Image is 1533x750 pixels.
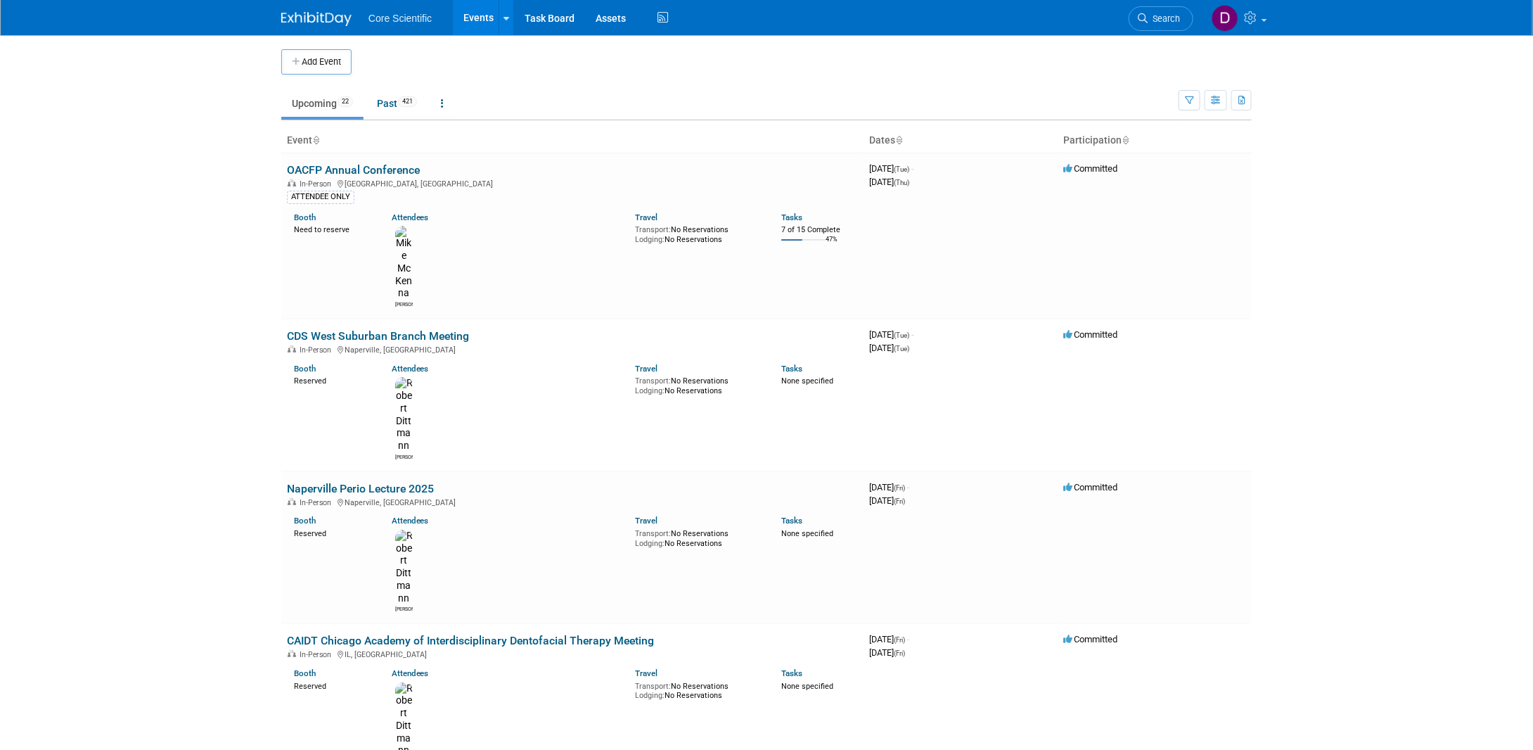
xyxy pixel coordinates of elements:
[312,134,319,146] a: Sort by Event Name
[398,96,417,107] span: 421
[635,682,671,691] span: Transport:
[869,482,909,492] span: [DATE]
[781,364,802,374] a: Tasks
[781,668,802,678] a: Tasks
[300,179,335,189] span: In-Person
[281,129,864,153] th: Event
[287,343,858,355] div: Naperville, [GEOGRAPHIC_DATA]
[894,165,909,173] span: (Tue)
[894,497,905,505] span: (Fri)
[894,331,909,339] span: (Tue)
[826,236,838,255] td: 47%
[869,163,913,174] span: [DATE]
[294,668,316,678] a: Booth
[1129,6,1193,31] a: Search
[294,212,316,222] a: Booth
[1058,129,1252,153] th: Participation
[635,374,760,395] div: No Reservations No Reservations
[635,526,760,548] div: No Reservations No Reservations
[781,516,802,526] a: Tasks
[287,496,858,507] div: Naperville, [GEOGRAPHIC_DATA]
[635,539,665,548] span: Lodging:
[635,386,665,395] span: Lodging:
[288,498,296,505] img: In-Person Event
[1063,163,1117,174] span: Committed
[368,13,432,24] span: Core Scientific
[1063,482,1117,492] span: Committed
[894,649,905,657] span: (Fri)
[894,345,909,352] span: (Tue)
[635,225,671,234] span: Transport:
[300,345,335,355] span: In-Person
[635,212,658,222] a: Travel
[869,343,909,353] span: [DATE]
[869,495,905,506] span: [DATE]
[338,96,353,107] span: 22
[288,179,296,186] img: In-Person Event
[281,90,364,117] a: Upcoming22
[911,163,913,174] span: -
[395,530,413,605] img: Robert Dittmann
[288,345,296,352] img: In-Person Event
[294,679,371,692] div: Reserved
[281,12,352,26] img: ExhibitDay
[281,49,352,75] button: Add Event
[392,668,429,678] a: Attendees
[635,376,671,386] span: Transport:
[392,364,429,374] a: Attendees
[907,482,909,492] span: -
[869,647,905,658] span: [DATE]
[287,191,354,203] div: ATTENDEE ONLY
[392,212,429,222] a: Attendees
[781,212,802,222] a: Tasks
[294,526,371,539] div: Reserved
[781,225,858,235] div: 7 of 15 Complete
[911,329,913,340] span: -
[869,329,913,340] span: [DATE]
[895,134,902,146] a: Sort by Start Date
[395,300,413,308] div: Mike McKenna
[288,650,296,657] img: In-Person Event
[635,364,658,374] a: Travel
[781,376,833,386] span: None specified
[395,226,413,300] img: Mike McKenna
[781,682,833,691] span: None specified
[894,636,905,644] span: (Fri)
[907,634,909,644] span: -
[395,604,413,613] div: Robert Dittmann
[287,482,434,495] a: Naperville Perio Lecture 2025
[300,498,335,507] span: In-Person
[864,129,1058,153] th: Dates
[1148,13,1180,24] span: Search
[635,679,760,701] div: No Reservations No Reservations
[869,177,909,187] span: [DATE]
[294,374,371,386] div: Reserved
[287,177,858,189] div: [GEOGRAPHIC_DATA], [GEOGRAPHIC_DATA]
[300,650,335,659] span: In-Person
[392,516,429,526] a: Attendees
[287,163,420,177] a: OACFP Annual Conference
[635,691,665,700] span: Lodging:
[1063,329,1117,340] span: Committed
[294,364,316,374] a: Booth
[294,222,371,235] div: Need to reserve
[287,329,469,343] a: CDS West Suburban Branch Meeting
[1063,634,1117,644] span: Committed
[635,529,671,538] span: Transport:
[366,90,428,117] a: Past421
[395,377,413,452] img: Robert Dittmann
[287,648,858,659] div: IL, [GEOGRAPHIC_DATA]
[894,179,909,186] span: (Thu)
[894,484,905,492] span: (Fri)
[1212,5,1238,32] img: Danielle Wiesemann
[395,452,413,461] div: Robert Dittmann
[869,634,909,644] span: [DATE]
[294,516,316,526] a: Booth
[1122,134,1129,146] a: Sort by Participation Type
[635,222,760,244] div: No Reservations No Reservations
[287,634,654,647] a: CAIDT Chicago Academy of Interdisciplinary Dentofacial Therapy Meeting
[635,668,658,678] a: Travel
[635,235,665,244] span: Lodging:
[781,529,833,538] span: None specified
[635,516,658,526] a: Travel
